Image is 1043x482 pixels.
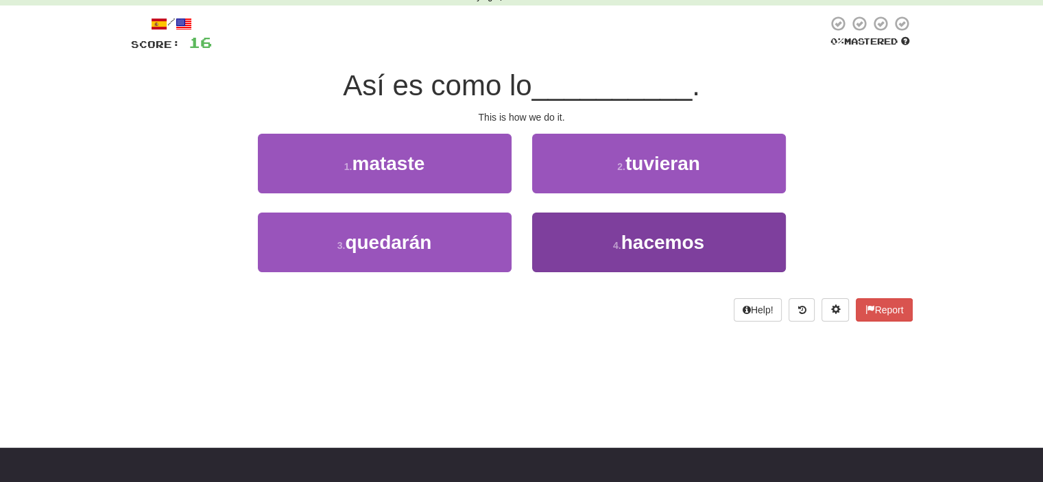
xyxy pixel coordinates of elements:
div: Mastered [828,36,913,48]
button: Report [856,298,912,322]
small: 3 . [337,240,346,251]
small: 2 . [617,161,625,172]
span: . [692,69,700,101]
small: 4 . [613,240,621,251]
span: 0 % [830,36,844,47]
span: tuvieran [625,153,700,174]
span: 16 [189,34,212,51]
span: mataste [352,153,424,174]
small: 1 . [344,161,352,172]
span: __________ [532,69,693,101]
span: quedarán [345,232,431,253]
div: / [131,15,212,32]
span: Así es como lo [343,69,531,101]
span: Score: [131,38,180,50]
button: 3.quedarán [258,213,512,272]
div: This is how we do it. [131,110,913,124]
button: Help! [734,298,782,322]
span: hacemos [621,232,704,253]
button: 1.mataste [258,134,512,193]
button: Round history (alt+y) [789,298,815,322]
button: 2.tuvieran [532,134,786,193]
button: 4.hacemos [532,213,786,272]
